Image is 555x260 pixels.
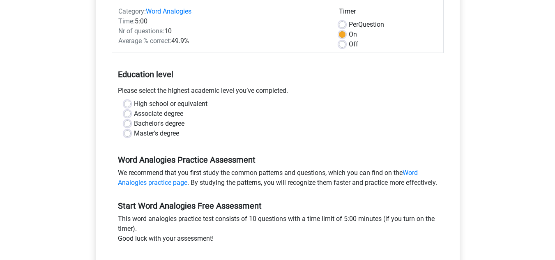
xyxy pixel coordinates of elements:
h5: Education level [118,66,438,83]
span: Time: [118,17,135,25]
div: Please select the highest academic level you’ve completed. [112,86,444,99]
label: Bachelor's degree [134,119,184,129]
label: High school or equivalent [134,99,207,109]
div: This word analogies practice test consists of 10 questions with a time limit of 5:00 minutes (if ... [112,214,444,247]
span: Nr of questions: [118,27,164,35]
div: 49.9% [112,36,333,46]
label: Associate degree [134,109,183,119]
span: Category: [118,7,146,15]
div: We recommend that you first study the common patterns and questions, which you can find on the . ... [112,168,444,191]
div: 10 [112,26,333,36]
label: Off [349,39,358,49]
div: 5:00 [112,16,333,26]
span: Average % correct: [118,37,171,45]
label: Master's degree [134,129,179,138]
label: Question [349,20,384,30]
div: Timer [339,7,437,20]
label: On [349,30,357,39]
h5: Start Word Analogies Free Assessment [118,201,438,211]
h5: Word Analogies Practice Assessment [118,155,438,165]
span: Per [349,21,358,28]
a: Word Analogies [146,7,191,15]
